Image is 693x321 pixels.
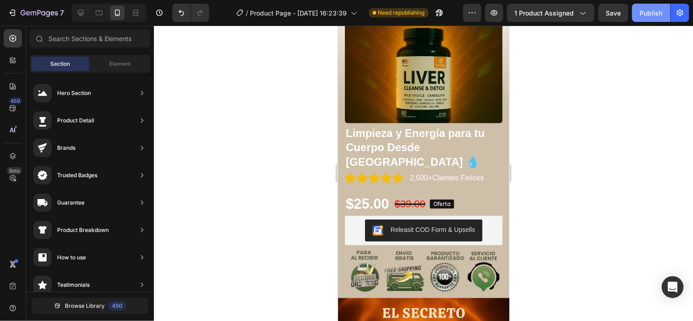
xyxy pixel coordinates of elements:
[662,276,684,298] div: Open Intercom Messenger
[4,4,68,22] button: 7
[507,4,595,22] button: 1 product assigned
[57,171,97,180] div: Trusted Badges
[65,302,105,310] span: Browse Library
[57,143,75,153] div: Brands
[640,8,663,18] div: Publish
[57,253,86,262] div: How to use
[57,116,94,125] div: Product Detail
[515,8,574,18] span: 1 product assigned
[60,7,64,18] p: 7
[598,4,629,22] button: Save
[632,4,671,22] button: Publish
[7,167,22,174] div: Beta
[338,26,509,321] iframe: Design area
[30,29,150,47] input: Search Sections & Elements
[108,301,126,310] div: 450
[606,9,621,17] span: Save
[57,280,90,289] div: Testimonials
[172,4,209,22] div: Undo/Redo
[51,60,70,68] span: Section
[57,226,109,235] div: Product Breakdown
[9,97,22,105] div: 450
[57,89,91,98] div: Hero Section
[246,8,249,18] span: /
[378,9,425,17] span: Need republishing
[250,8,347,18] span: Product Page - [DATE] 16:23:39
[32,298,148,314] button: Browse Library450
[109,60,130,68] span: Element
[57,198,85,207] div: Guarantee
